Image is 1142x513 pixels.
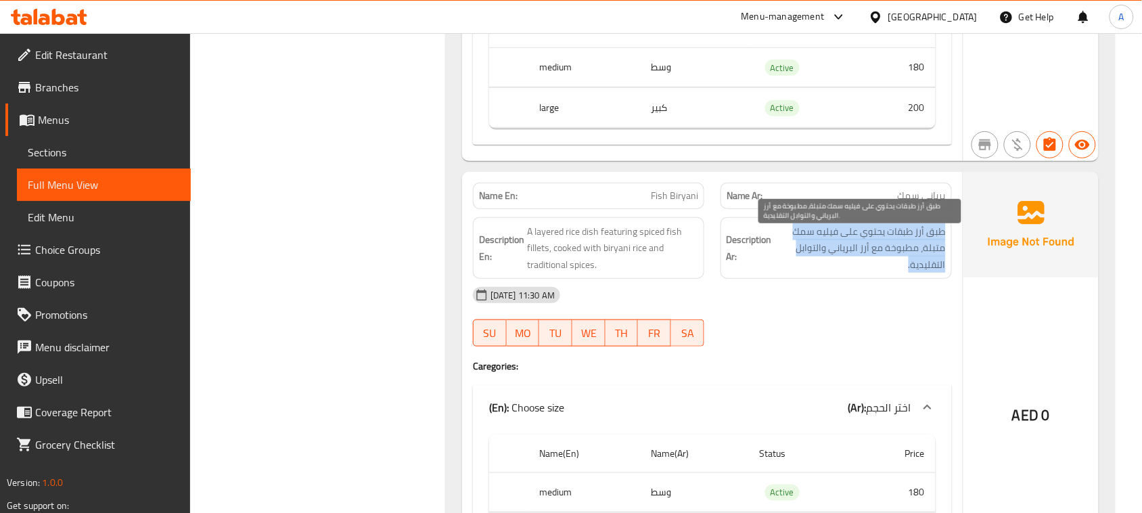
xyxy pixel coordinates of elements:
a: Edit Restaurant [5,39,191,71]
span: برياني سمك [898,189,946,203]
th: Name(Ar) [641,434,749,473]
a: Promotions [5,298,191,331]
a: Menu disclaimer [5,331,191,363]
button: FR [638,319,671,347]
span: Fish Biryani [651,189,698,203]
button: SA [671,319,704,347]
button: WE [572,319,606,347]
span: Active [765,60,800,76]
span: Version: [7,474,40,491]
span: طبق أرز طبقات يحتوي على فيليه سمك متبلة، مطبوخة مع أرز البرياني والتوابل التقليدية. [775,223,946,273]
td: وسط [641,472,749,512]
span: 0 [1042,402,1050,428]
td: 180 [861,47,936,87]
button: SU [473,319,507,347]
strong: Description Ar: [727,231,772,265]
td: 200 [861,88,936,128]
td: كبير [641,88,749,128]
button: TU [539,319,572,347]
button: Not branch specific item [972,131,999,158]
div: [GEOGRAPHIC_DATA] [888,9,978,24]
strong: Name En: [479,189,518,203]
span: A [1119,9,1124,24]
span: [DATE] 11:30 AM [485,289,560,302]
div: (En): Choose size(Ar):اختر الحجم [473,386,952,429]
a: Branches [5,71,191,104]
span: اختر الحجم [867,397,911,418]
strong: Name Ar: [727,189,763,203]
button: TH [606,319,639,347]
span: Coupons [35,274,180,290]
a: Upsell [5,363,191,396]
span: WE [578,324,600,343]
th: Name(En) [528,434,640,473]
a: Sections [17,136,191,169]
td: وسط [641,47,749,87]
span: Upsell [35,372,180,388]
span: Branches [35,79,180,95]
span: FR [643,324,666,343]
span: A layered rice dish featuring spiced fish fillets, cooked with biryani rice and traditional spices. [527,223,698,273]
button: Has choices [1036,131,1064,158]
table: choices table [489,9,936,129]
a: Coupons [5,266,191,298]
a: Edit Menu [17,201,191,233]
th: Price [861,434,936,473]
strong: Description En: [479,231,524,265]
span: Menu disclaimer [35,339,180,355]
b: (Ar): [848,397,867,418]
a: Coverage Report [5,396,191,428]
button: Purchased item [1004,131,1031,158]
span: Active [765,485,800,500]
span: Coverage Report [35,404,180,420]
span: Promotions [35,307,180,323]
button: Available [1069,131,1096,158]
a: Full Menu View [17,169,191,201]
th: medium [528,472,640,512]
button: MO [507,319,540,347]
span: 1.0.0 [42,474,63,491]
span: Menus [38,112,180,128]
a: Grocery Checklist [5,428,191,461]
h4: Caregories: [473,359,952,373]
img: Ae5nvW7+0k+MAAAAAElFTkSuQmCC [963,172,1099,277]
span: Active [765,100,800,116]
th: large [528,88,640,128]
span: Edit Menu [28,209,180,225]
span: AED [1012,402,1038,428]
a: Menus [5,104,191,136]
span: Full Menu View [28,177,180,193]
span: MO [512,324,534,343]
span: Sections [28,144,180,160]
td: 180 [861,472,936,512]
div: Menu-management [741,9,825,25]
span: Grocery Checklist [35,437,180,453]
span: TH [611,324,633,343]
span: Edit Restaurant [35,47,180,63]
span: TU [545,324,567,343]
th: Status [749,434,861,473]
p: Choose size [489,399,564,416]
th: medium [528,47,640,87]
span: SA [677,324,699,343]
span: SU [479,324,501,343]
b: (En): [489,397,509,418]
a: Choice Groups [5,233,191,266]
span: Choice Groups [35,242,180,258]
